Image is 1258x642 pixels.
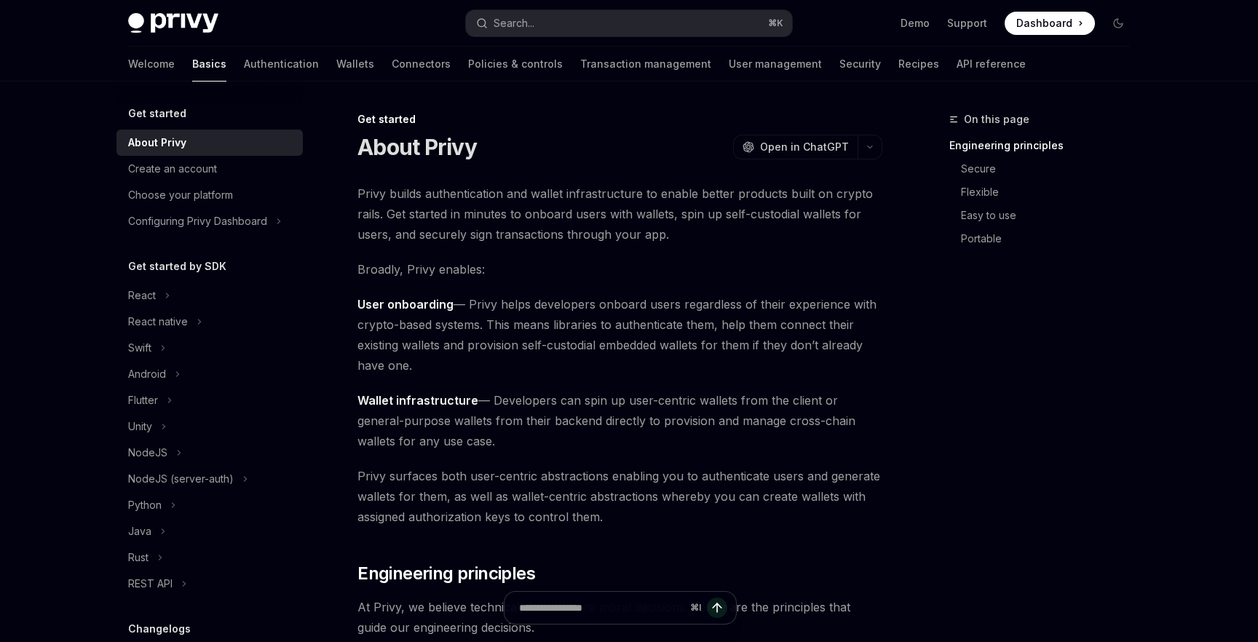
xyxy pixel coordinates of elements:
button: Toggle Swift section [116,335,303,361]
a: Choose your platform [116,182,303,208]
a: Portable [949,227,1142,250]
button: Toggle REST API section [116,571,303,597]
a: API reference [957,47,1026,82]
button: Toggle Flutter section [116,387,303,413]
a: Connectors [392,47,451,82]
button: Toggle React native section [116,309,303,335]
div: Search... [494,15,534,32]
span: On this page [964,111,1029,128]
span: Dashboard [1016,16,1072,31]
button: Toggle NodeJS (server-auth) section [116,466,303,492]
div: React [128,287,156,304]
div: Flutter [128,392,158,409]
div: Java [128,523,151,540]
div: Create an account [128,160,217,178]
div: About Privy [128,134,186,151]
a: Create an account [116,156,303,182]
strong: Wallet infrastructure [357,393,478,408]
a: Easy to use [949,204,1142,227]
a: Flexible [949,181,1142,204]
div: Android [128,365,166,383]
a: User management [729,47,822,82]
button: Open in ChatGPT [733,135,858,159]
div: Configuring Privy Dashboard [128,213,267,230]
span: — Developers can spin up user-centric wallets from the client or general-purpose wallets from the... [357,390,882,451]
button: Toggle Configuring Privy Dashboard section [116,208,303,234]
div: Unity [128,418,152,435]
h5: Get started by SDK [128,258,226,275]
a: Authentication [244,47,319,82]
a: Welcome [128,47,175,82]
div: Get started [357,112,882,127]
a: Secure [949,157,1142,181]
div: Python [128,496,162,514]
div: NodeJS (server-auth) [128,470,234,488]
strong: User onboarding [357,297,454,312]
button: Toggle NodeJS section [116,440,303,466]
span: Privy surfaces both user-centric abstractions enabling you to authenticate users and generate wal... [357,466,882,527]
a: Support [947,16,987,31]
button: Toggle Android section [116,361,303,387]
a: Transaction management [580,47,711,82]
span: ⌘ K [768,17,783,29]
button: Toggle React section [116,282,303,309]
a: Policies & controls [468,47,563,82]
button: Toggle dark mode [1107,12,1130,35]
button: Toggle Java section [116,518,303,544]
span: Open in ChatGPT [760,140,849,154]
span: Broadly, Privy enables: [357,259,882,280]
div: NodeJS [128,444,167,461]
img: dark logo [128,13,218,33]
span: Privy builds authentication and wallet infrastructure to enable better products built on crypto r... [357,183,882,245]
button: Toggle Python section [116,492,303,518]
div: Choose your platform [128,186,233,204]
h1: About Privy [357,134,477,160]
span: Engineering principles [357,562,535,585]
div: Rust [128,549,149,566]
span: — Privy helps developers onboard users regardless of their experience with crypto-based systems. ... [357,294,882,376]
a: Recipes [898,47,939,82]
button: Toggle Rust section [116,544,303,571]
div: REST API [128,575,173,593]
div: Swift [128,339,151,357]
a: Engineering principles [949,134,1142,157]
input: Ask a question... [519,592,684,624]
a: About Privy [116,130,303,156]
button: Open search [466,10,792,36]
button: Toggle Unity section [116,413,303,440]
h5: Get started [128,105,186,122]
a: Basics [192,47,226,82]
a: Demo [901,16,930,31]
div: React native [128,313,188,330]
a: Wallets [336,47,374,82]
a: Security [839,47,881,82]
a: Dashboard [1005,12,1095,35]
h5: Changelogs [128,620,191,638]
button: Send message [707,598,727,618]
